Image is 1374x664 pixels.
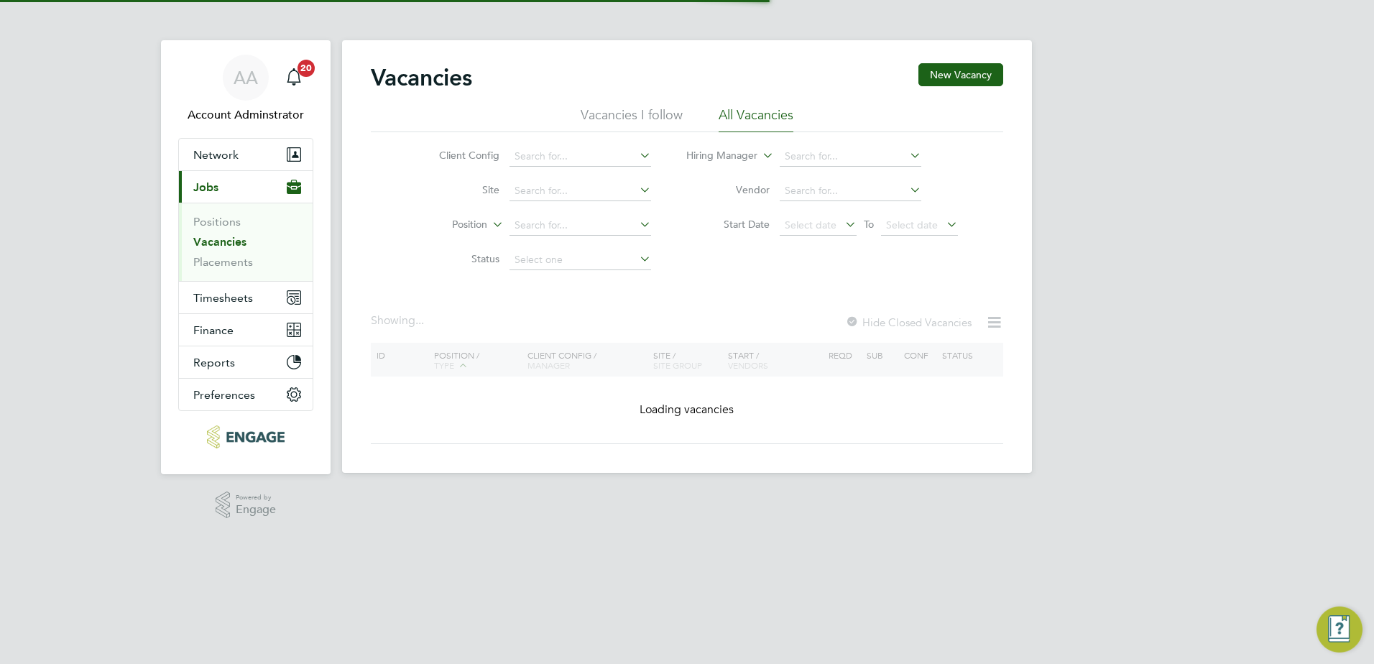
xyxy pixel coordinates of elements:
input: Search for... [780,147,921,167]
h2: Vacancies [371,63,472,92]
input: Search for... [780,181,921,201]
span: Engage [236,504,276,516]
span: Finance [193,323,234,337]
div: Jobs [179,203,313,281]
div: Showing [371,313,427,328]
span: Preferences [193,388,255,402]
button: Preferences [179,379,313,410]
button: New Vacancy [918,63,1003,86]
img: protocol-logo-retina.png [207,425,284,448]
span: To [859,215,878,234]
button: Engage Resource Center [1317,607,1363,653]
span: Select date [785,218,836,231]
span: Jobs [193,180,218,194]
input: Search for... [510,181,651,201]
label: Status [417,252,499,265]
a: AAAccount Adminstrator [178,55,313,124]
label: Hiring Manager [675,149,757,163]
nav: Main navigation [161,40,331,474]
a: Positions [193,215,241,229]
label: Hide Closed Vacancies [845,315,972,329]
span: 20 [298,60,315,77]
a: Placements [193,255,253,269]
span: Account Adminstrator [178,106,313,124]
button: Timesheets [179,282,313,313]
label: Vendor [687,183,770,196]
label: Start Date [687,218,770,231]
label: Position [405,218,487,232]
button: Network [179,139,313,170]
input: Search for... [510,147,651,167]
span: ... [415,313,424,328]
span: Select date [886,218,938,231]
span: Network [193,148,239,162]
span: Powered by [236,492,276,504]
input: Search for... [510,216,651,236]
li: All Vacancies [719,106,793,132]
span: AA [234,68,258,87]
button: Jobs [179,171,313,203]
a: Go to home page [178,425,313,448]
input: Select one [510,250,651,270]
button: Reports [179,346,313,378]
a: 20 [280,55,308,101]
label: Client Config [417,149,499,162]
span: Reports [193,356,235,369]
label: Site [417,183,499,196]
li: Vacancies I follow [581,106,683,132]
span: Timesheets [193,291,253,305]
a: Vacancies [193,235,246,249]
button: Finance [179,314,313,346]
a: Powered byEngage [216,492,277,519]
